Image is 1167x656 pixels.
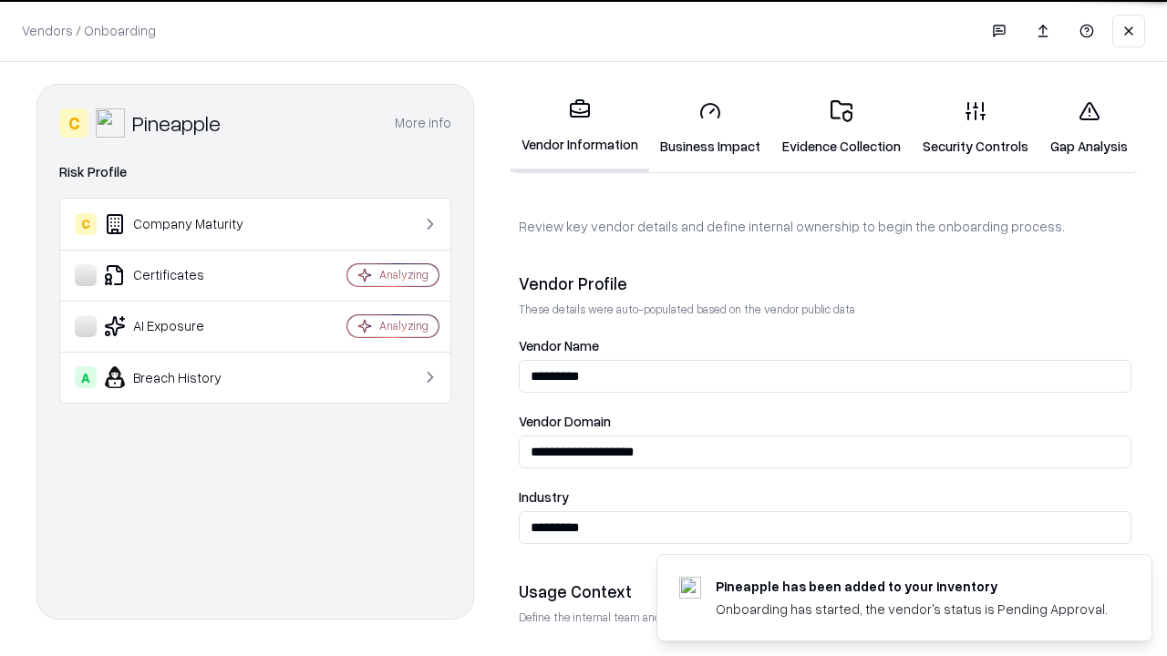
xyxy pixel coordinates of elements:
button: More info [395,107,451,139]
div: Pineapple has been added to your inventory [716,577,1108,596]
a: Security Controls [912,86,1039,170]
img: pineappleenergy.com [679,577,701,599]
div: Usage Context [519,580,1131,602]
div: A [75,366,97,388]
div: Certificates [75,264,293,286]
div: AI Exposure [75,315,293,337]
p: Review key vendor details and define internal ownership to begin the onboarding process. [519,217,1131,236]
div: Pineapple [132,108,221,138]
div: Analyzing [379,267,429,282]
p: These details were auto-populated based on the vendor public data [519,302,1131,317]
div: Risk Profile [59,161,451,183]
div: Vendor Profile [519,272,1131,294]
div: Company Maturity [75,213,293,235]
img: Pineapple [96,108,125,138]
label: Vendor Name [519,339,1131,353]
a: Vendor Information [511,84,649,172]
p: Vendors / Onboarding [22,21,156,40]
div: Analyzing [379,318,429,333]
div: Breach History [75,366,293,388]
a: Business Impact [649,86,771,170]
div: Onboarding has started, the vendor's status is Pending Approval. [716,600,1108,619]
div: C [75,213,97,235]
a: Gap Analysis [1039,86,1139,170]
div: C [59,108,88,138]
label: Vendor Domain [519,415,1131,428]
a: Evidence Collection [771,86,912,170]
label: Industry [519,490,1131,504]
p: Define the internal team and reason for using this vendor. This helps assess business relevance a... [519,610,1131,625]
